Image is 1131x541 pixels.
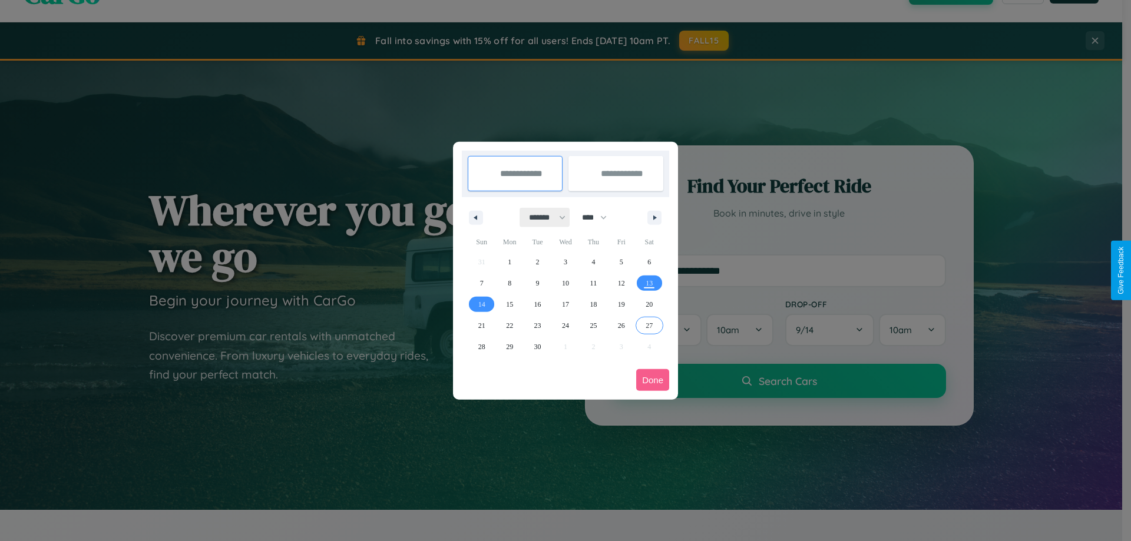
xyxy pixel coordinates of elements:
[591,251,595,273] span: 4
[562,273,569,294] span: 10
[607,294,635,315] button: 19
[646,315,653,336] span: 27
[636,273,663,294] button: 13
[524,251,551,273] button: 2
[480,273,484,294] span: 7
[495,251,523,273] button: 1
[468,273,495,294] button: 7
[536,273,540,294] span: 9
[618,273,625,294] span: 12
[524,336,551,357] button: 30
[620,251,623,273] span: 5
[506,336,513,357] span: 29
[495,273,523,294] button: 8
[580,273,607,294] button: 11
[636,294,663,315] button: 20
[607,233,635,251] span: Fri
[534,294,541,315] span: 16
[562,315,569,336] span: 24
[551,294,579,315] button: 17
[1117,247,1125,294] div: Give Feedback
[534,336,541,357] span: 30
[564,251,567,273] span: 3
[468,233,495,251] span: Sun
[590,273,597,294] span: 11
[551,251,579,273] button: 3
[636,369,669,391] button: Done
[607,251,635,273] button: 5
[607,273,635,294] button: 12
[636,315,663,336] button: 27
[524,294,551,315] button: 16
[524,233,551,251] span: Tue
[580,233,607,251] span: Thu
[478,294,485,315] span: 14
[590,315,597,336] span: 25
[468,315,495,336] button: 21
[495,233,523,251] span: Mon
[524,315,551,336] button: 23
[607,315,635,336] button: 26
[478,315,485,336] span: 21
[551,315,579,336] button: 24
[508,273,511,294] span: 8
[580,294,607,315] button: 18
[636,233,663,251] span: Sat
[495,336,523,357] button: 29
[551,273,579,294] button: 10
[551,233,579,251] span: Wed
[524,273,551,294] button: 9
[495,294,523,315] button: 15
[508,251,511,273] span: 1
[580,315,607,336] button: 25
[468,336,495,357] button: 28
[590,294,597,315] span: 18
[647,251,651,273] span: 6
[580,251,607,273] button: 4
[646,273,653,294] span: 13
[506,294,513,315] span: 15
[536,251,540,273] span: 2
[618,294,625,315] span: 19
[618,315,625,336] span: 26
[506,315,513,336] span: 22
[478,336,485,357] span: 28
[636,251,663,273] button: 6
[562,294,569,315] span: 17
[468,294,495,315] button: 14
[495,315,523,336] button: 22
[646,294,653,315] span: 20
[534,315,541,336] span: 23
